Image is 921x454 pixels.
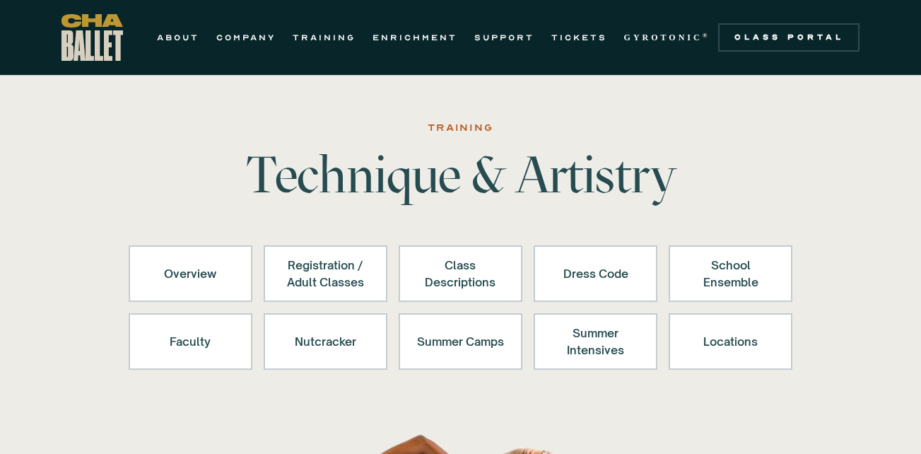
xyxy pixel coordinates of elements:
a: GYROTONIC® [624,29,710,46]
a: Summer Camps [399,313,522,370]
div: Training [428,120,493,136]
strong: GYROTONIC [624,33,703,42]
a: Registration /Adult Classes [264,245,387,302]
a: School Ensemble [669,245,792,302]
a: Overview [129,245,252,302]
a: COMPANY [216,29,276,46]
a: Class Descriptions [399,245,522,302]
a: Summer Intensives [534,313,657,370]
a: Locations [669,313,792,370]
a: TRAINING [293,29,356,46]
div: Nutcracker [282,325,369,359]
div: Summer Camps [417,325,504,359]
a: Dress Code [534,245,657,302]
a: Nutcracker [264,313,387,370]
div: Registration / Adult Classes [282,257,369,291]
a: Faculty [129,313,252,370]
a: home [61,14,123,61]
div: Class Descriptions [417,257,504,291]
div: Summer Intensives [552,325,639,359]
a: TICKETS [551,29,607,46]
sup: ® [703,32,710,39]
div: Dress Code [552,257,639,291]
div: Class Portal [727,32,851,43]
div: School Ensemble [687,257,774,291]
div: Locations [687,325,774,359]
a: SUPPORT [474,29,534,46]
a: ENRICHMENT [372,29,457,46]
div: Overview [147,257,234,291]
h1: Technique & Artistry [240,149,681,200]
a: ABOUT [157,29,199,46]
div: Faculty [147,325,234,359]
a: Class Portal [718,23,860,52]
